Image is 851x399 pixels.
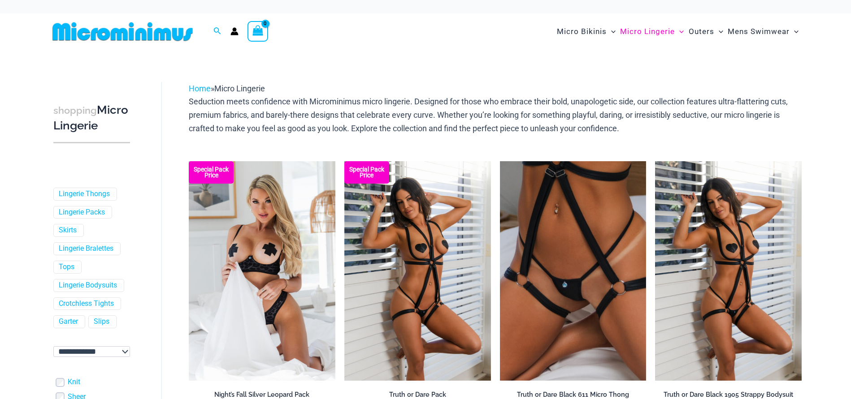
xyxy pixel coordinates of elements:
[59,262,74,272] a: Tops
[68,378,80,387] a: Knit
[213,26,221,37] a: Search icon link
[59,244,113,253] a: Lingerie Bralettes
[344,167,389,178] b: Special Pack Price
[655,390,802,399] h2: Truth or Dare Black 1905 Strappy Bodysuit
[725,18,801,45] a: Mens SwimwearMenu ToggleMenu Toggle
[555,18,618,45] a: Micro BikinisMenu ToggleMenu Toggle
[189,84,265,93] span: »
[59,189,110,199] a: Lingerie Thongs
[94,317,109,326] a: Slips
[500,161,647,381] a: Truth or Dare Black Micro 02Truth or Dare Black 1905 Bodysuit 611 Micro 12Truth or Dare Black 190...
[689,20,714,43] span: Outers
[655,161,802,381] a: Truth or Dare Black 1905 Bodysuit 611 Micro 07Truth or Dare Black 1905 Bodysuit 611 Micro 05Truth...
[620,20,675,43] span: Micro Lingerie
[59,226,77,235] a: Skirts
[189,95,802,135] p: Seduction meets confidence with Microminimus micro lingerie. Designed for those who embrace their...
[675,20,684,43] span: Menu Toggle
[53,105,97,116] span: shopping
[557,20,607,43] span: Micro Bikinis
[655,161,802,381] img: Truth or Dare Black 1905 Bodysuit 611 Micro 07
[686,18,725,45] a: OutersMenu ToggleMenu Toggle
[500,161,647,381] img: Truth or Dare Black Micro 02
[607,20,616,43] span: Menu Toggle
[59,208,105,217] a: Lingerie Packs
[214,84,265,93] span: Micro Lingerie
[728,20,790,43] span: Mens Swimwear
[247,21,268,42] a: View Shopping Cart, empty
[53,346,130,357] select: wpc-taxonomy-pa_color-745982
[230,27,239,35] a: Account icon link
[790,20,799,43] span: Menu Toggle
[59,299,114,309] a: Crotchless Tights
[553,17,802,47] nav: Site Navigation
[189,390,335,399] h2: Night’s Fall Silver Leopard Pack
[344,161,491,381] img: Truth or Dare Black 1905 Bodysuit 611 Micro 07
[344,161,491,381] a: Truth or Dare Black 1905 Bodysuit 611 Micro 07 Truth or Dare Black 1905 Bodysuit 611 Micro 06Trut...
[59,317,78,326] a: Garter
[49,21,196,42] img: MM SHOP LOGO FLAT
[344,390,491,399] h2: Truth or Dare Pack
[189,84,211,93] a: Home
[714,20,723,43] span: Menu Toggle
[500,390,647,399] h2: Truth or Dare Black 611 Micro Thong
[189,161,335,381] img: Nights Fall Silver Leopard 1036 Bra 6046 Thong 09v2
[59,281,117,290] a: Lingerie Bodysuits
[53,103,130,133] h3: Micro Lingerie
[618,18,686,45] a: Micro LingerieMenu ToggleMenu Toggle
[189,167,234,178] b: Special Pack Price
[189,161,335,381] a: Nights Fall Silver Leopard 1036 Bra 6046 Thong 09v2 Nights Fall Silver Leopard 1036 Bra 6046 Thon...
